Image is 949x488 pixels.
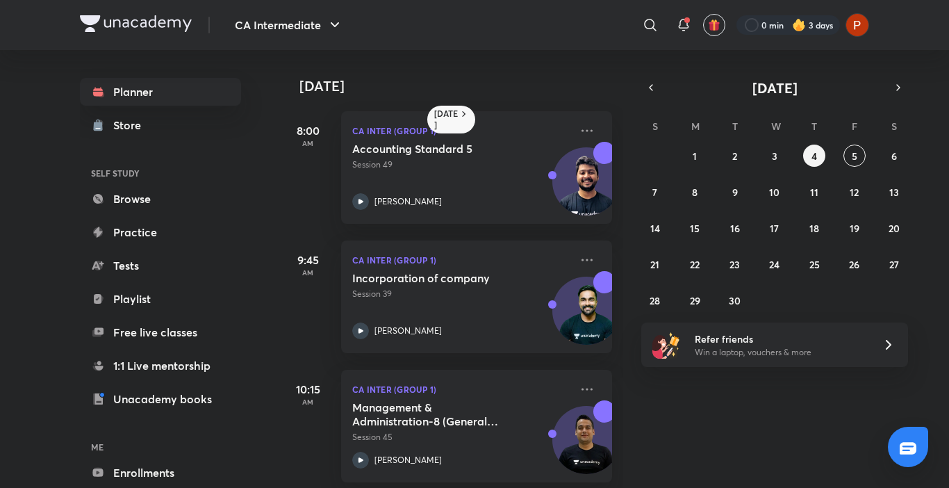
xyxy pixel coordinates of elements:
[690,258,700,271] abbr: September 22, 2025
[852,149,857,163] abbr: September 5, 2025
[80,318,241,346] a: Free live classes
[852,120,857,133] abbr: Friday
[891,120,897,133] abbr: Saturday
[280,398,336,406] p: AM
[769,258,779,271] abbr: September 24, 2025
[280,252,336,268] h5: 9:45
[732,120,738,133] abbr: Tuesday
[883,253,905,275] button: September 27, 2025
[769,186,779,199] abbr: September 10, 2025
[883,181,905,203] button: September 13, 2025
[764,145,786,167] button: September 3, 2025
[650,294,660,307] abbr: September 28, 2025
[80,285,241,313] a: Playlist
[803,145,825,167] button: September 4, 2025
[352,122,570,139] p: CA Inter (Group 1)
[374,195,442,208] p: [PERSON_NAME]
[843,253,866,275] button: September 26, 2025
[684,181,706,203] button: September 8, 2025
[732,186,738,199] abbr: September 9, 2025
[730,222,740,235] abbr: September 16, 2025
[803,217,825,239] button: September 18, 2025
[80,78,241,106] a: Planner
[883,217,905,239] button: September 20, 2025
[650,258,659,271] abbr: September 21, 2025
[850,222,859,235] abbr: September 19, 2025
[843,145,866,167] button: September 5, 2025
[732,149,737,163] abbr: September 2, 2025
[843,181,866,203] button: September 12, 2025
[280,268,336,277] p: AM
[809,258,820,271] abbr: September 25, 2025
[811,120,817,133] abbr: Thursday
[695,332,866,346] h6: Refer friends
[352,158,570,171] p: Session 49
[352,142,525,156] h5: Accounting Standard 5
[850,186,859,199] abbr: September 12, 2025
[80,161,241,185] h6: SELF STUDY
[80,252,241,279] a: Tests
[652,186,657,199] abbr: September 7, 2025
[352,288,570,300] p: Session 39
[845,13,869,37] img: Palak
[352,431,570,444] p: Session 45
[652,120,658,133] abbr: Sunday
[889,186,899,199] abbr: September 13, 2025
[684,217,706,239] button: September 15, 2025
[280,139,336,147] p: AM
[80,185,241,213] a: Browse
[80,218,241,246] a: Practice
[553,284,620,351] img: Avatar
[113,117,149,133] div: Store
[553,414,620,480] img: Avatar
[684,253,706,275] button: September 22, 2025
[809,222,819,235] abbr: September 18, 2025
[770,222,779,235] abbr: September 17, 2025
[803,181,825,203] button: September 11, 2025
[684,145,706,167] button: September 1, 2025
[703,14,725,36] button: avatar
[889,258,899,271] abbr: September 27, 2025
[280,381,336,398] h5: 10:15
[724,145,746,167] button: September 2, 2025
[772,149,777,163] abbr: September 3, 2025
[684,289,706,311] button: September 29, 2025
[792,18,806,32] img: streak
[811,149,817,163] abbr: September 4, 2025
[729,258,740,271] abbr: September 23, 2025
[434,108,459,131] h6: [DATE]
[299,78,626,95] h4: [DATE]
[80,435,241,459] h6: ME
[724,253,746,275] button: September 23, 2025
[883,145,905,167] button: September 6, 2025
[843,217,866,239] button: September 19, 2025
[650,222,660,235] abbr: September 14, 2025
[803,253,825,275] button: September 25, 2025
[752,79,798,97] span: [DATE]
[652,331,680,359] img: referral
[644,253,666,275] button: September 21, 2025
[692,186,698,199] abbr: September 8, 2025
[374,454,442,466] p: [PERSON_NAME]
[352,271,525,285] h5: Incorporation of company
[693,149,697,163] abbr: September 1, 2025
[849,258,859,271] abbr: September 26, 2025
[374,325,442,337] p: [PERSON_NAME]
[80,352,241,380] a: 1:1 Live mentorship
[80,15,192,32] img: Company Logo
[352,400,525,428] h5: Management & Administration-8 (General Meeting)
[691,120,700,133] abbr: Monday
[661,78,889,97] button: [DATE]
[80,111,241,139] a: Store
[764,181,786,203] button: September 10, 2025
[891,149,897,163] abbr: September 6, 2025
[771,120,781,133] abbr: Wednesday
[644,289,666,311] button: September 28, 2025
[724,289,746,311] button: September 30, 2025
[690,222,700,235] abbr: September 15, 2025
[80,15,192,35] a: Company Logo
[352,252,570,268] p: CA Inter (Group 1)
[352,381,570,398] p: CA Inter (Group 1)
[80,459,241,487] a: Enrollments
[553,155,620,222] img: Avatar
